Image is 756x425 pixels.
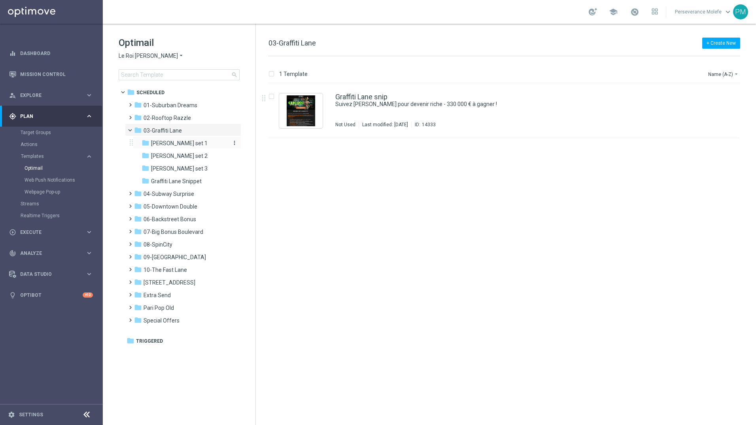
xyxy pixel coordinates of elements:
i: track_changes [9,250,16,257]
div: Templates [21,150,102,198]
span: 08-SpinCity [144,241,172,248]
i: play_circle_outline [9,229,16,236]
span: 04-Subway Surprise [144,190,194,197]
div: Realtime Triggers [21,210,102,222]
button: person_search Explore keyboard_arrow_right [9,92,93,99]
img: 14333.jpeg [281,95,321,126]
div: Actions [21,139,102,150]
button: equalizer Dashboard [9,50,93,57]
button: Data Studio keyboard_arrow_right [9,271,93,277]
i: lightbulb [9,292,16,299]
a: Settings [19,412,43,417]
span: Graffiti Lane Snippet [151,178,202,185]
button: + Create New [702,38,740,49]
div: Optimail [25,162,102,174]
i: folder [134,240,142,248]
button: lightbulb Optibot +10 [9,292,93,298]
i: folder [134,190,142,197]
div: Data Studio [9,271,85,278]
i: folder [134,304,142,311]
i: folder [134,215,142,223]
i: keyboard_arrow_right [85,270,93,278]
a: Graffiti Lane snip [335,93,387,101]
span: 02-Rooftop Razzle [144,114,191,121]
div: Execute [9,229,85,236]
span: search [231,72,238,78]
a: Perseverance Molefekeyboard_arrow_down [674,6,733,18]
div: Templates keyboard_arrow_right [21,153,93,159]
button: more_vert [230,139,238,147]
span: Graff set 1 [151,140,208,147]
span: Analyze [20,251,85,256]
button: track_changes Analyze keyboard_arrow_right [9,250,93,256]
span: Pari Pop Old [144,304,174,311]
span: Graff set 2 [151,152,208,159]
div: Last modified: [DATE] [359,121,411,128]
span: Scheduled [136,89,164,96]
i: folder [134,114,142,121]
i: keyboard_arrow_right [85,228,93,236]
a: Suivez [PERSON_NAME] pour devenir riche - 330 000 € à gagner ! [335,101,688,108]
i: folder [134,316,142,324]
div: Suivez le lapin pour devenir riche - 330 000 € à gagner ! [335,101,706,108]
i: folder [127,88,135,96]
input: Search Template [119,69,240,80]
a: Realtime Triggers [21,212,82,219]
i: folder [142,177,149,185]
button: Name (A-Z)arrow_drop_down [707,69,740,79]
button: play_circle_outline Execute keyboard_arrow_right [9,229,93,235]
i: person_search [9,92,16,99]
i: folder [134,228,142,235]
i: folder [142,152,149,159]
button: Le Roi [PERSON_NAME] arrow_drop_down [119,52,184,60]
i: gps_fixed [9,113,16,120]
i: folder [134,291,142,299]
a: Target Groups [21,129,82,136]
i: keyboard_arrow_right [85,91,93,99]
span: 05-Downtown Double [144,203,197,210]
i: keyboard_arrow_right [85,249,93,257]
a: Actions [21,141,82,148]
i: settings [8,411,15,418]
i: folder [127,337,134,345]
i: folder [134,266,142,273]
span: Data Studio [20,272,85,277]
div: Dashboard [9,43,93,64]
div: Optibot [9,285,93,305]
i: keyboard_arrow_right [85,153,93,160]
div: PM [733,4,748,19]
span: 07-Big Bonus Boulevard [144,228,203,235]
span: Execute [20,230,85,235]
i: folder [134,202,142,210]
i: equalizer [9,50,16,57]
span: Explore [20,93,85,98]
div: Press SPACE to select this row. [261,83,754,138]
span: 01-Suburban Dreams [144,102,197,109]
span: Extra Send [144,292,171,299]
div: Analyze [9,250,85,257]
a: Webpage Pop-up [25,189,82,195]
i: arrow_drop_down [733,71,739,77]
div: Streams [21,198,102,210]
span: Templates [21,154,77,159]
div: Explore [9,92,85,99]
span: school [609,8,618,16]
i: more_vert [231,140,238,146]
span: 03-Graffiti Lane [268,39,316,47]
a: Web Push Notifications [25,177,82,183]
span: Le Roi [PERSON_NAME] [119,52,178,60]
div: Plan [9,113,85,120]
i: folder [142,164,149,172]
p: 1 Template [279,70,308,78]
button: gps_fixed Plan keyboard_arrow_right [9,113,93,120]
button: Mission Control [9,71,93,78]
a: Optibot [20,285,83,305]
i: keyboard_arrow_right [85,112,93,120]
div: ID: [411,121,436,128]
